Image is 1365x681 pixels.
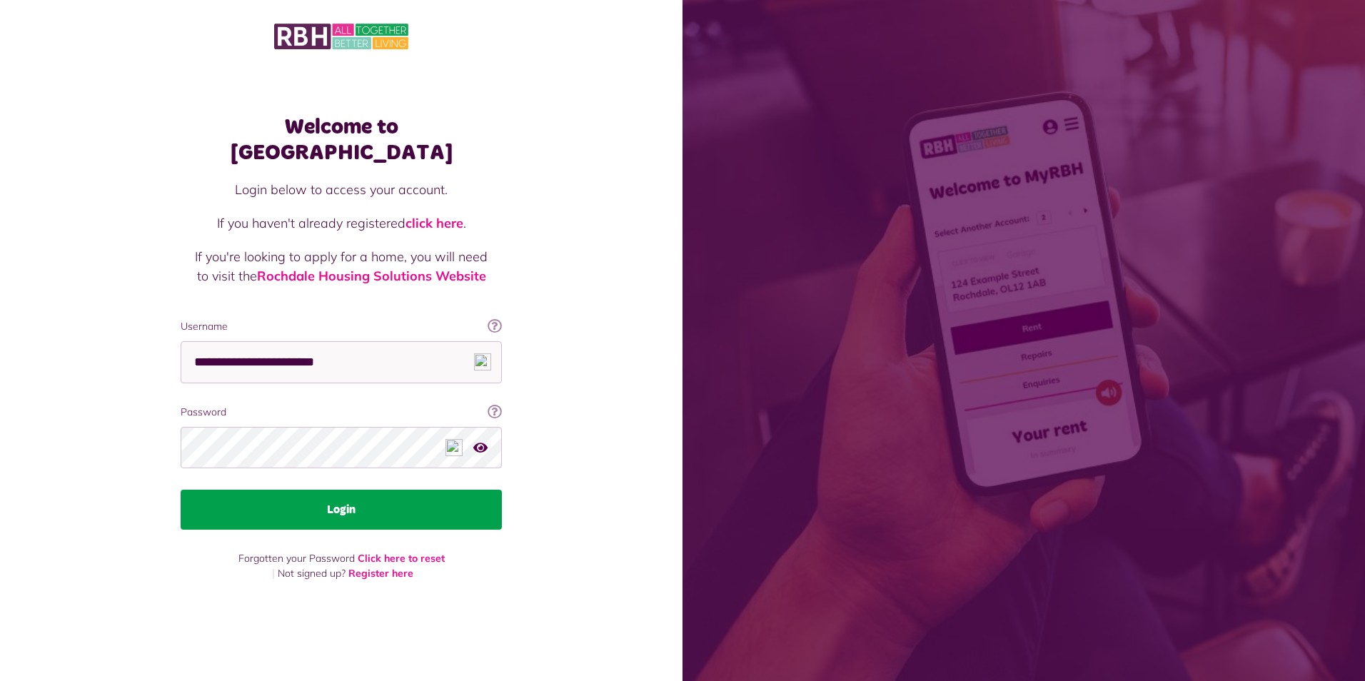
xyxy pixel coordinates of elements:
span: Forgotten your Password [238,552,355,565]
button: Login [181,490,502,530]
a: Register here [348,567,413,580]
h1: Welcome to [GEOGRAPHIC_DATA] [181,114,502,166]
a: Rochdale Housing Solutions Website [257,268,486,284]
span: Not signed up? [278,567,346,580]
label: Username [181,319,502,334]
a: click here [406,215,463,231]
a: Click here to reset [358,552,445,565]
img: npw-badge-icon-locked.svg [474,353,491,370]
img: npw-badge-icon-locked.svg [445,439,463,456]
p: If you're looking to apply for a home, you will need to visit the [195,247,488,286]
label: Password [181,405,502,420]
p: Login below to access your account. [195,180,488,199]
img: MyRBH [274,21,408,51]
p: If you haven't already registered . [195,213,488,233]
